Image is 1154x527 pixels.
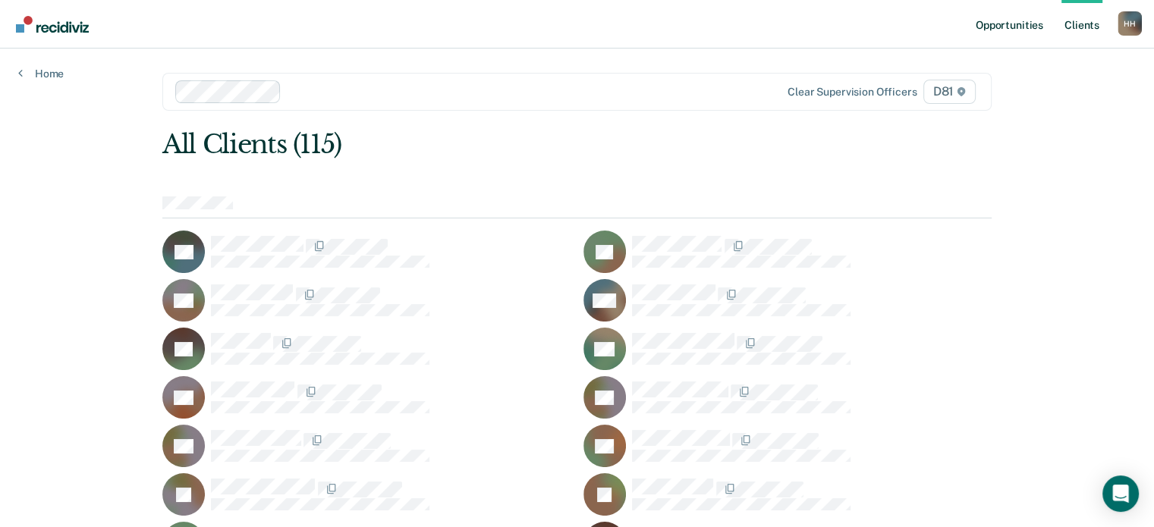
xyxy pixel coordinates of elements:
div: Open Intercom Messenger [1102,475,1139,512]
img: Recidiviz [16,16,89,33]
div: All Clients (115) [162,129,825,160]
div: Clear supervision officers [788,86,917,99]
span: D81 [923,80,976,104]
div: H H [1118,11,1142,36]
a: Home [18,67,64,80]
button: Profile dropdown button [1118,11,1142,36]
